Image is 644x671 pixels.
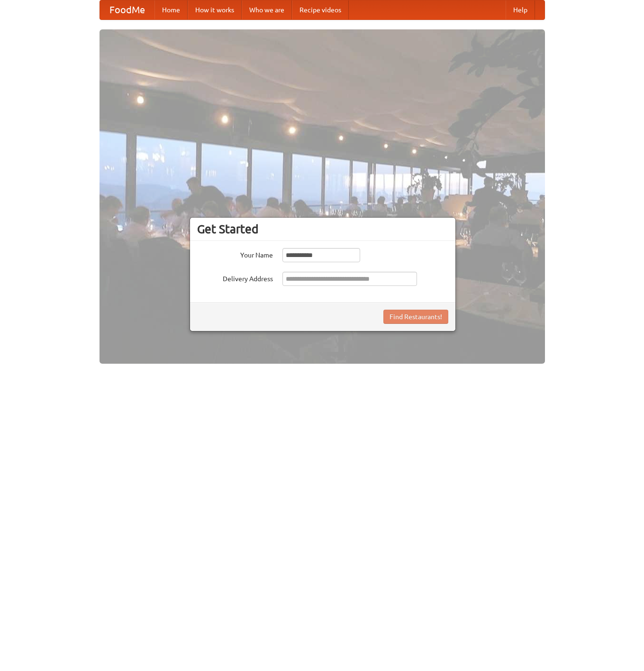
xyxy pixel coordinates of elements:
[197,272,273,284] label: Delivery Address
[242,0,292,19] a: Who we are
[100,0,154,19] a: FoodMe
[383,310,448,324] button: Find Restaurants!
[197,248,273,260] label: Your Name
[506,0,535,19] a: Help
[154,0,188,19] a: Home
[197,222,448,236] h3: Get Started
[188,0,242,19] a: How it works
[292,0,349,19] a: Recipe videos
